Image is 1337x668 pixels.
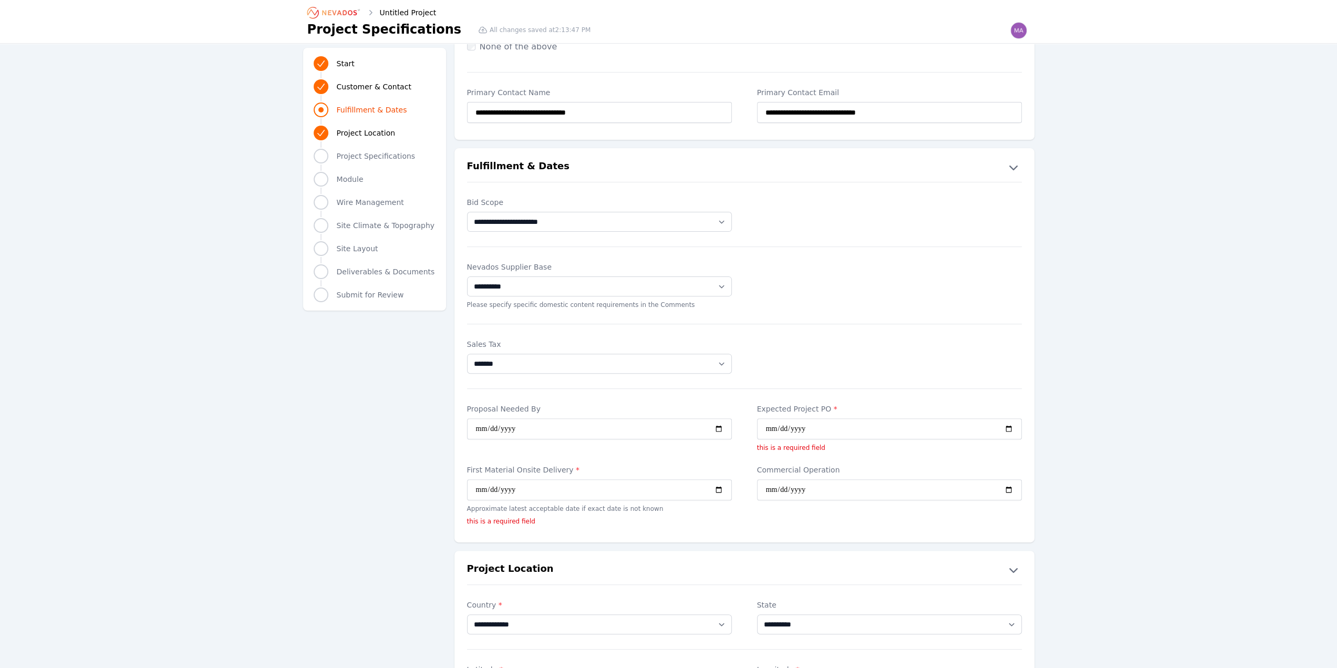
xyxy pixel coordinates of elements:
[467,465,732,475] label: First Material Onsite Delivery
[337,105,407,115] span: Fulfillment & Dates
[337,151,416,161] span: Project Specifications
[467,505,732,513] p: Approximate latest acceptable date if exact date is not known
[467,600,732,610] label: Country
[337,81,411,92] span: Customer & Contact
[337,128,396,138] span: Project Location
[467,197,732,208] label: Bid Scope
[337,58,355,69] span: Start
[1010,22,1027,39] img: marshall@louthcallanrenewables.com
[337,197,404,208] span: Wire Management
[467,404,732,414] label: Proposal Needed By
[337,290,404,300] span: Submit for Review
[454,159,1034,176] button: Fulfillment & Dates
[757,87,1022,98] label: Primary Contact Email
[337,243,378,254] span: Site Layout
[757,600,1022,610] label: State
[467,42,475,50] input: None of the above
[467,159,569,176] h2: Fulfillment & Dates
[757,404,1022,414] label: Expected Project PO
[467,87,732,98] label: Primary Contact Name
[467,262,732,272] label: Nevados Supplier Base
[467,42,557,52] label: None of the above
[337,174,364,184] span: Module
[467,517,732,526] p: this is a required field
[454,561,1034,578] button: Project Location
[365,7,437,18] div: Untitled Project
[337,266,435,277] span: Deliverables & Documents
[467,561,554,578] h2: Project Location
[337,220,434,231] span: Site Climate & Topography
[467,301,732,309] p: Please specify specific domestic content requirements in the Comments
[490,26,590,34] span: All changes saved at 2:13:47 PM
[314,54,436,304] nav: Progress
[757,444,1022,452] p: this is a required field
[467,339,732,350] label: Sales Tax
[307,21,461,38] h1: Project Specifications
[307,4,437,21] nav: Breadcrumb
[757,465,1022,475] label: Commercial Operation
